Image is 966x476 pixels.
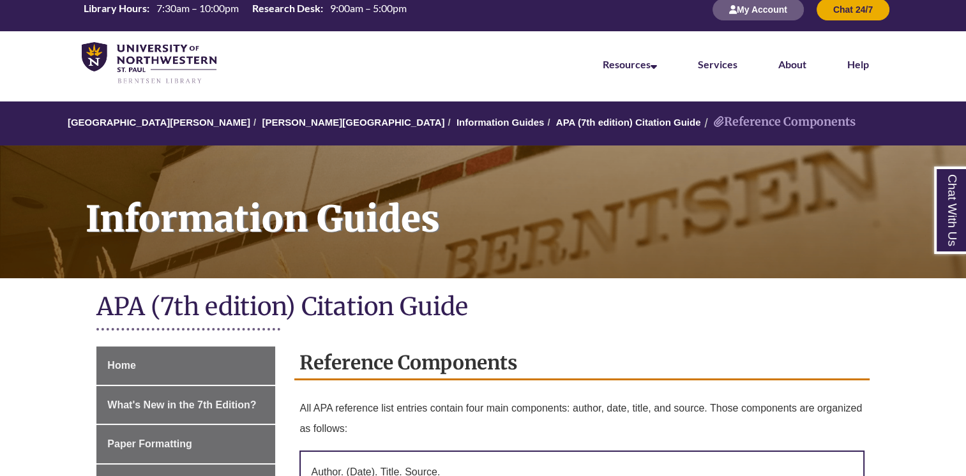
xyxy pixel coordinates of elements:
[82,42,216,85] img: UNWSP Library Logo
[299,393,864,444] p: All APA reference list entries contain four main components: author, date, title, and source. Tho...
[107,360,135,371] span: Home
[603,58,657,70] a: Resources
[817,4,889,15] a: Chat 24/7
[556,117,701,128] a: APA (7th edition) Citation Guide
[96,291,869,325] h1: APA (7th edition) Citation Guide
[107,438,192,449] span: Paper Formatting
[96,346,275,385] a: Home
[96,425,275,463] a: Paper Formatting
[247,1,325,15] th: Research Desk:
[847,58,869,70] a: Help
[700,113,855,131] li: Reference Components
[79,1,412,19] a: Hours Today
[68,117,250,128] a: [GEOGRAPHIC_DATA][PERSON_NAME]
[698,58,737,70] a: Services
[457,117,545,128] a: Information Guides
[156,2,239,14] span: 7:30am – 10:00pm
[107,399,256,410] span: What's New in the 7th Edition?
[294,346,869,380] h2: Reference Components
[713,4,804,15] a: My Account
[79,1,151,15] th: Library Hours:
[330,2,407,14] span: 9:00am – 5:00pm
[96,386,275,424] a: What's New in the 7th Edition?
[262,117,444,128] a: [PERSON_NAME][GEOGRAPHIC_DATA]
[778,58,806,70] a: About
[72,145,966,262] h1: Information Guides
[79,1,412,17] table: Hours Today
